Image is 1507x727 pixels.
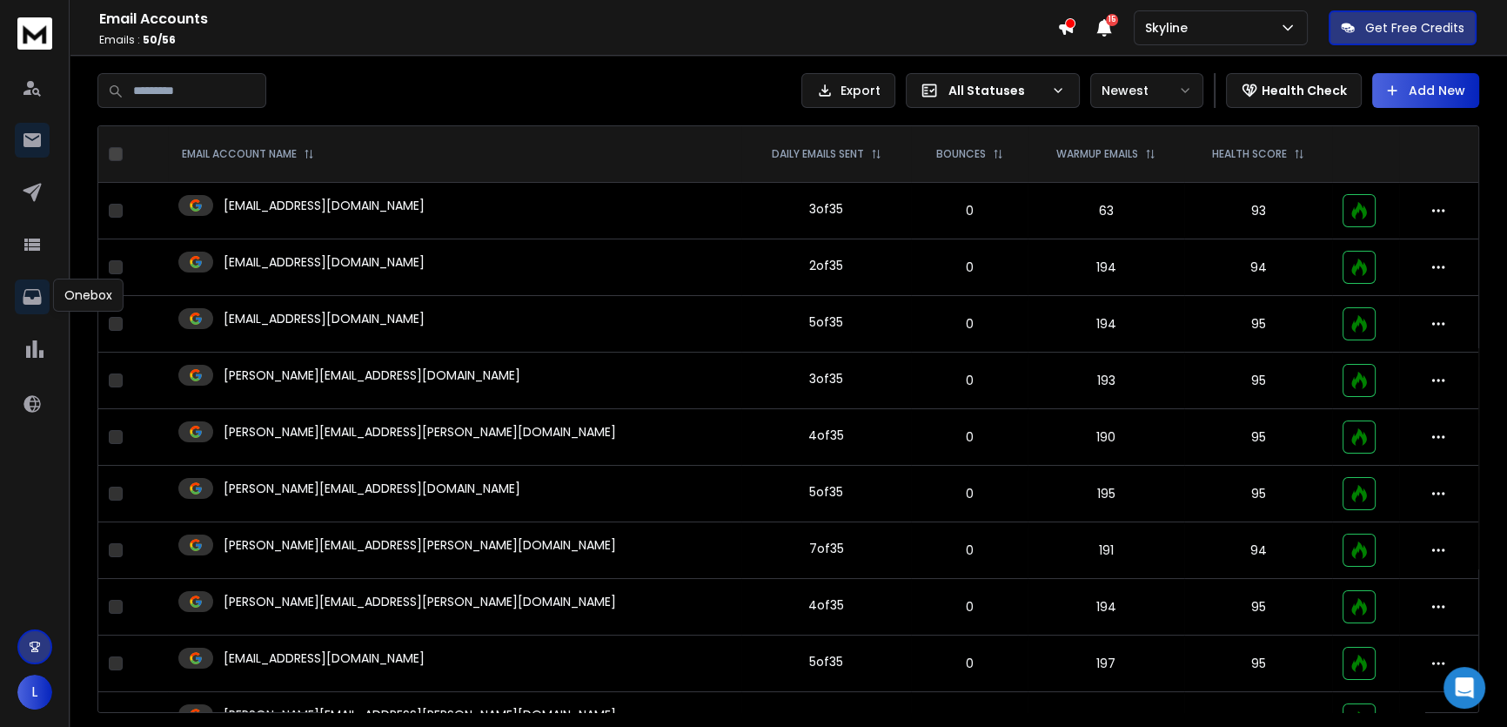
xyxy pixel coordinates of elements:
[224,197,425,214] p: [EMAIL_ADDRESS][DOMAIN_NAME]
[1028,466,1184,522] td: 195
[224,480,520,497] p: [PERSON_NAME][EMAIL_ADDRESS][DOMAIN_NAME]
[809,540,844,557] div: 7 of 35
[1372,73,1479,108] button: Add New
[1028,353,1184,409] td: 193
[1028,636,1184,692] td: 197
[1184,239,1332,296] td: 94
[809,483,843,501] div: 5 of 35
[1212,147,1287,161] p: HEALTH SCORE
[1056,147,1138,161] p: WARMUP EMAILS
[921,542,1017,559] p: 0
[17,675,52,710] button: L
[1262,82,1347,99] p: Health Check
[809,370,843,387] div: 3 of 35
[224,650,425,667] p: [EMAIL_ADDRESS][DOMAIN_NAME]
[1184,296,1332,353] td: 95
[53,279,124,312] div: Onebox
[772,147,864,161] p: DAILY EMAILS SENT
[1028,296,1184,353] td: 194
[224,593,616,610] p: [PERSON_NAME][EMAIL_ADDRESS][PERSON_NAME][DOMAIN_NAME]
[1090,73,1203,108] button: Newest
[1028,183,1184,239] td: 63
[921,655,1017,672] p: 0
[1145,19,1195,37] p: Skyline
[1028,522,1184,579] td: 191
[1106,14,1118,26] span: 15
[1028,239,1184,296] td: 194
[1184,353,1332,409] td: 95
[1028,579,1184,636] td: 194
[809,313,843,331] div: 5 of 35
[1184,636,1332,692] td: 95
[801,73,895,108] button: Export
[1028,409,1184,466] td: 190
[936,147,986,161] p: BOUNCES
[809,257,843,274] div: 2 of 35
[1365,19,1464,37] p: Get Free Credits
[99,33,1057,47] p: Emails :
[809,653,843,670] div: 5 of 35
[921,315,1017,333] p: 0
[809,710,843,727] div: 5 of 35
[99,9,1057,30] h1: Email Accounts
[224,423,616,441] p: [PERSON_NAME][EMAIL_ADDRESS][PERSON_NAME][DOMAIN_NAME]
[182,147,314,161] div: EMAIL ACCOUNT NAME
[948,82,1044,99] p: All Statuses
[1329,10,1477,45] button: Get Free Credits
[921,485,1017,502] p: 0
[1184,466,1332,522] td: 95
[809,200,843,218] div: 3 of 35
[224,310,425,327] p: [EMAIL_ADDRESS][DOMAIN_NAME]
[1443,667,1485,709] div: Open Intercom Messenger
[224,536,616,554] p: [PERSON_NAME][EMAIL_ADDRESS][PERSON_NAME][DOMAIN_NAME]
[1226,73,1362,108] button: Health Check
[921,598,1017,616] p: 0
[1184,579,1332,636] td: 95
[224,253,425,271] p: [EMAIL_ADDRESS][DOMAIN_NAME]
[17,17,52,50] img: logo
[1184,522,1332,579] td: 94
[143,32,176,47] span: 50 / 56
[921,372,1017,389] p: 0
[808,427,844,444] div: 4 of 35
[921,428,1017,446] p: 0
[1184,183,1332,239] td: 93
[224,706,616,724] p: [PERSON_NAME][EMAIL_ADDRESS][PERSON_NAME][DOMAIN_NAME]
[921,202,1017,219] p: 0
[1184,409,1332,466] td: 95
[808,596,844,614] div: 4 of 35
[921,259,1017,276] p: 0
[224,367,520,384] p: [PERSON_NAME][EMAIL_ADDRESS][DOMAIN_NAME]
